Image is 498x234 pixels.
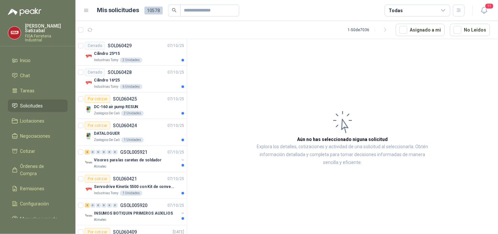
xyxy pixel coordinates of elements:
div: 1 - 50 de 7036 [348,25,391,35]
p: Visores para las caretas de soldador [94,157,162,163]
div: 0 [113,150,118,154]
a: 2 0 0 0 0 0 GSOL00592007/10/25 Company LogoINSUMOS BOTIQUIN PRIMEROS AUXILIOSAlmatec [85,201,185,222]
p: INSUMOS BOTIQUIN PRIMEROS AUXILIOS [94,210,173,217]
p: Zoologico De Cali [94,137,120,143]
p: SOL060425 [113,97,137,101]
div: 0 [113,203,118,208]
img: Company Logo [85,212,93,220]
p: 07/10/25 [167,176,184,182]
div: Cerrado [85,42,105,50]
p: Industrias Tomy [94,58,119,63]
div: 0 [101,150,106,154]
a: Licitaciones [8,115,68,127]
p: 07/10/25 [167,149,184,155]
img: Company Logo [85,79,93,87]
a: Tareas [8,84,68,97]
a: Remisiones [8,182,68,195]
a: CerradoSOL06042907/10/25 Company LogoCilindro 25*15Industrias Tomy2 Unidades [76,39,187,66]
a: Por cotizarSOL06042407/10/25 Company LogoDATALOGUERZoologico De Cali1 Unidades [76,119,187,146]
div: 2 [85,150,90,154]
div: 1 Unidades [120,191,142,196]
p: GSOL005921 [120,150,147,154]
p: SOL060421 [113,176,137,181]
img: Company Logo [85,105,93,113]
div: 0 [101,203,106,208]
p: Industrias Tomy [94,191,119,196]
div: 0 [107,150,112,154]
a: Por cotizarSOL06042107/10/25 Company LogoServodrive Kinetix 5500 con Kit de conversión y filtro (... [76,172,187,199]
div: Por cotizar [85,122,110,129]
div: 0 [90,150,95,154]
p: Cilindro 25*15 [94,51,120,57]
div: 0 [96,150,101,154]
img: Company Logo [85,185,93,193]
div: 0 [90,203,95,208]
span: Cotizar [20,148,35,155]
span: Chat [20,72,30,79]
div: Todas [389,7,403,14]
a: Manuales y ayuda [8,213,68,225]
p: SOL060424 [113,123,137,128]
p: DATALOGUER [94,130,120,137]
a: CerradoSOL06042807/10/25 Company LogoCilindro 16*25Industrias Tomy6 Unidades [76,66,187,92]
span: Inicio [20,57,31,64]
h3: Aún no has seleccionado niguna solicitud [297,136,388,143]
p: Almatec [94,217,106,222]
p: 07/10/25 [167,69,184,76]
span: Tareas [20,87,35,94]
span: Órdenes de Compra [20,163,61,177]
button: 11 [478,5,490,16]
p: 07/10/25 [167,96,184,102]
span: 10578 [144,7,163,14]
p: 07/10/25 [167,202,184,209]
a: Configuración [8,198,68,210]
img: Company Logo [8,27,21,39]
a: Inicio [8,54,68,67]
div: Por cotizar [85,175,110,183]
img: Company Logo [85,132,93,140]
span: Configuración [20,200,49,207]
p: Explora los detalles, cotizaciones y actividad de una solicitud al seleccionarla. Obtén informaci... [253,143,432,167]
p: Zoologico De Cali [94,111,120,116]
p: SOL060429 [108,43,132,48]
div: 0 [107,203,112,208]
p: Servodrive Kinetix 5500 con Kit de conversión y filtro (Ref 41350505) [94,184,176,190]
img: Logo peakr [8,8,41,16]
button: No Leídos [450,24,490,36]
span: Remisiones [20,185,45,192]
a: Órdenes de Compra [8,160,68,180]
div: 1 Unidades [121,137,144,143]
p: DC-160 air pump RESUN [94,104,138,110]
div: Cerrado [85,68,105,76]
span: Solicitudes [20,102,43,109]
div: 2 [85,203,90,208]
span: Licitaciones [20,117,45,125]
a: Negociaciones [8,130,68,142]
span: Manuales y ayuda [20,215,58,222]
a: 2 0 0 0 0 0 GSOL00592107/10/25 Company LogoVisores para las caretas de soldadorAlmatec [85,148,185,169]
div: 2 Unidades [121,111,144,116]
p: 07/10/25 [167,43,184,49]
div: 0 [96,203,101,208]
a: Por cotizarSOL06042507/10/25 Company LogoDC-160 air pump RESUNZoologico De Cali2 Unidades [76,92,187,119]
p: SOL060428 [108,70,132,75]
span: 11 [485,3,494,9]
a: Cotizar [8,145,68,157]
button: Asignado a mi [396,24,445,36]
a: Chat [8,69,68,82]
div: 6 Unidades [120,84,142,89]
p: [PERSON_NAME] Satizabal [25,24,68,33]
a: Solicitudes [8,100,68,112]
h1: Mis solicitudes [97,6,139,15]
span: search [172,8,177,12]
span: Negociaciones [20,132,51,140]
p: FISA Ferreteria Industrial [25,34,68,42]
p: 07/10/25 [167,123,184,129]
div: 2 Unidades [120,58,142,63]
img: Company Logo [85,159,93,167]
p: Industrias Tomy [94,84,119,89]
div: Por cotizar [85,95,110,103]
p: Almatec [94,164,106,169]
img: Company Logo [85,52,93,60]
p: Cilindro 16*25 [94,77,120,83]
